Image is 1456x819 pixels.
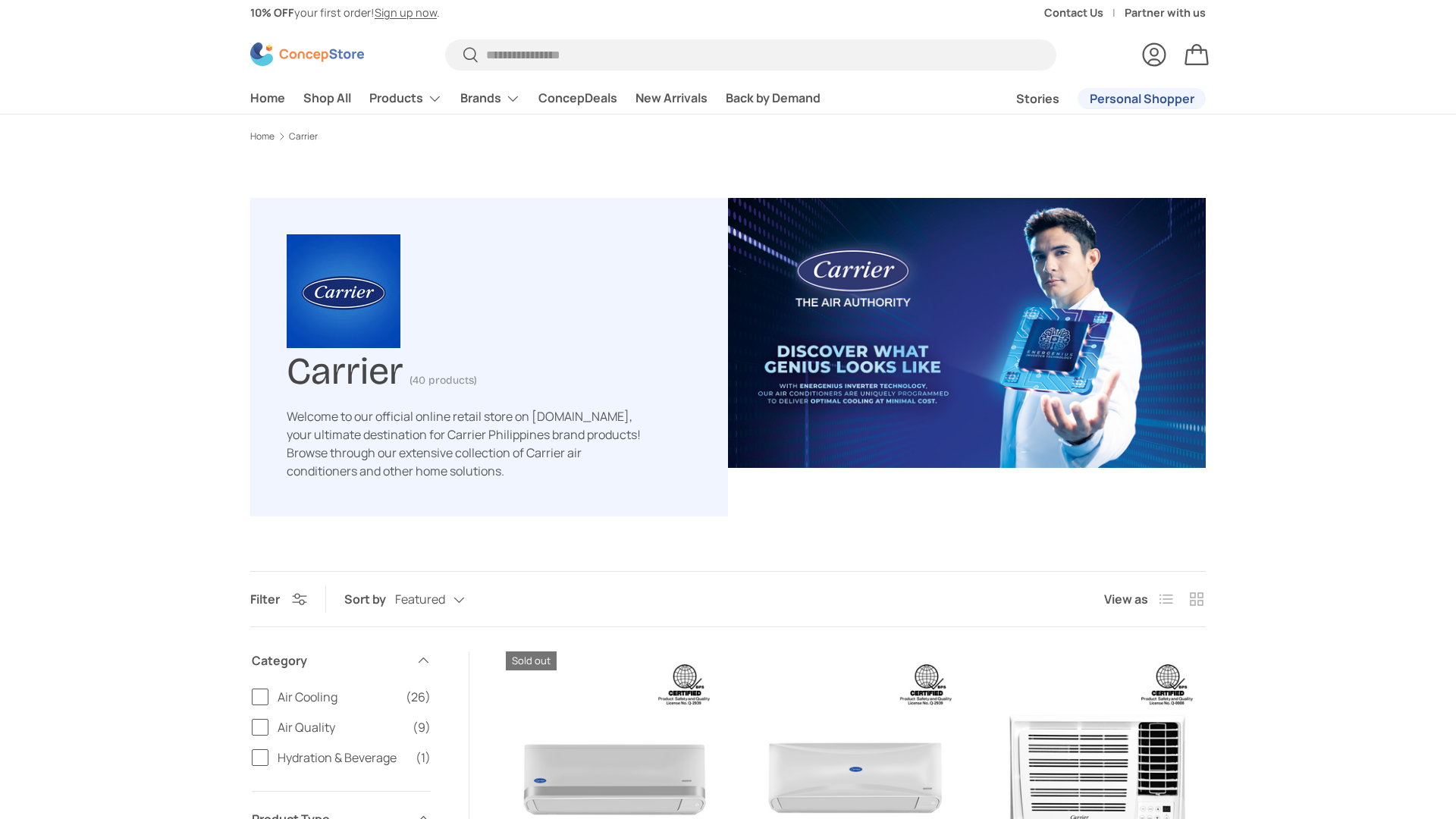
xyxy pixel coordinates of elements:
a: Stories [1016,84,1059,114]
nav: Primary [250,83,821,114]
button: Filter [250,591,307,607]
a: Shop All [303,83,351,113]
strong: 10% OFF [250,5,294,20]
span: Personal Shopper [1090,93,1194,105]
a: Carrier [289,132,318,141]
span: Featured [395,592,445,607]
img: ConcepStore [250,42,364,66]
a: Sign up now [375,5,437,20]
a: ConcepDeals [538,83,617,113]
p: your first order! . [250,5,440,21]
span: Filter [250,591,280,607]
h1: Carrier [287,343,403,394]
a: Personal Shopper [1078,88,1206,109]
button: Featured [395,587,495,613]
span: Air Cooling [278,688,397,706]
span: Hydration & Beverage [278,748,406,767]
span: (1) [416,748,431,767]
nav: Secondary [980,83,1206,114]
p: Welcome to our official online retail store on [DOMAIN_NAME], your ultimate destination for Carri... [287,407,643,480]
nav: Breadcrumbs [250,130,1206,143]
a: Contact Us [1044,5,1125,21]
span: (9) [413,718,431,736]
summary: Products [360,83,451,114]
a: Partner with us [1125,5,1206,21]
a: Products [369,83,442,114]
a: Home [250,132,275,141]
a: Brands [460,83,520,114]
summary: Category [252,633,431,688]
summary: Brands [451,83,529,114]
label: Sort by [344,590,395,608]
a: Back by Demand [726,83,821,113]
a: Home [250,83,285,113]
span: (40 products) [409,374,477,387]
span: (26) [406,688,431,706]
span: Sold out [506,651,557,670]
span: Category [252,651,406,670]
span: Air Quality [278,718,403,736]
img: carrier-banner-image-concepstore [728,198,1206,468]
a: New Arrivals [635,83,708,113]
span: View as [1104,590,1148,608]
